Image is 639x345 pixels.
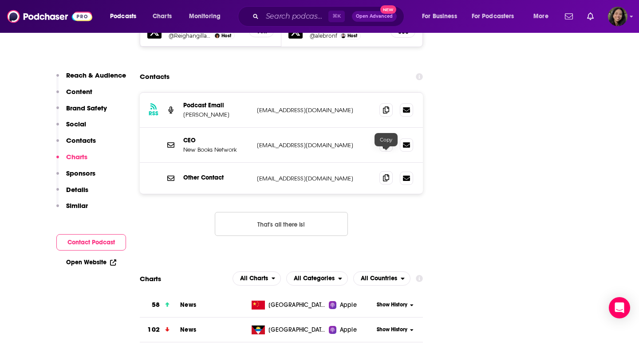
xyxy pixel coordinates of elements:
span: Monitoring [189,10,221,23]
span: Show History [377,301,407,309]
p: Podcast Email [183,102,250,109]
div: Open Intercom Messenger [609,297,630,318]
h3: RSS [149,110,158,117]
p: New Books Network [183,146,250,153]
button: Show History [374,301,417,309]
a: News [180,301,196,309]
input: Search podcasts, credits, & more... [262,9,328,24]
span: Apple [340,325,357,334]
span: All Charts [240,275,268,282]
button: open menu [286,271,348,286]
button: open menu [416,9,468,24]
span: Charts [153,10,172,23]
div: Search podcasts, credits, & more... [246,6,413,27]
button: Details [56,185,88,202]
p: Sponsors [66,169,95,177]
a: @Reighangillam [169,32,211,39]
span: Show History [377,326,407,333]
button: Show History [374,326,417,333]
img: Reighan Gillam [215,33,220,38]
span: Host [221,33,231,39]
h2: Categories [286,271,348,286]
a: Show notifications dropdown [561,9,576,24]
p: Details [66,185,88,194]
button: Social [56,120,86,136]
span: More [533,10,548,23]
p: Content [66,87,92,96]
p: Other Contact [183,174,250,181]
h3: 102 [147,325,159,335]
img: Podchaser - Follow, Share and Rate Podcasts [7,8,92,25]
a: Apple [329,325,374,334]
button: open menu [233,271,281,286]
a: News [180,326,196,333]
p: Similar [66,201,88,210]
p: [EMAIL_ADDRESS][DOMAIN_NAME] [257,106,372,114]
p: Contacts [66,136,96,145]
span: Open Advanced [356,14,393,19]
p: [EMAIL_ADDRESS][DOMAIN_NAME] [257,141,372,149]
button: open menu [353,271,410,286]
a: 58 [140,293,180,317]
span: Podcasts [110,10,136,23]
span: Host [347,33,357,39]
h2: Countries [353,271,410,286]
a: Open Website [66,259,116,266]
span: Apple [340,301,357,310]
button: Content [56,87,92,104]
p: Charts [66,153,87,161]
img: User Profile [608,7,627,26]
a: @alebronf [310,32,337,39]
button: Open AdvancedNew [352,11,397,22]
span: Antigua and Barbuda [268,325,326,334]
button: Sponsors [56,169,95,185]
span: For Podcasters [472,10,514,23]
h3: 58 [152,300,160,310]
h2: Charts [140,274,161,283]
button: Charts [56,153,87,169]
button: Reach & Audience [56,71,126,87]
span: All Countries [361,275,397,282]
button: Nothing here. [215,212,348,236]
button: Brand Safety [56,104,107,120]
span: All Categories [294,275,335,282]
span: ⌘ K [328,11,345,22]
button: Show profile menu [608,7,627,26]
button: Similar [56,201,88,218]
a: [GEOGRAPHIC_DATA] [248,325,329,334]
div: Copy [375,133,398,146]
a: 102 [140,318,180,342]
a: Apple [329,301,374,310]
button: Contact Podcast [56,234,126,251]
span: For Business [422,10,457,23]
span: Logged in as BroadleafBooks2 [608,7,627,26]
a: [GEOGRAPHIC_DATA] [248,301,329,310]
h2: Contacts [140,68,170,85]
span: China [268,301,326,310]
img: Alejandra Bronfman [341,33,346,38]
a: Charts [147,9,177,24]
button: Contacts [56,136,96,153]
span: New [380,5,396,14]
p: [PERSON_NAME] [183,111,250,118]
a: Show notifications dropdown [584,9,597,24]
p: CEO [183,137,250,144]
button: open menu [104,9,148,24]
p: Brand Safety [66,104,107,112]
p: Social [66,120,86,128]
button: open menu [466,9,527,24]
h2: Platforms [233,271,281,286]
p: Reach & Audience [66,71,126,79]
button: open menu [527,9,560,24]
button: open menu [183,9,232,24]
p: [EMAIL_ADDRESS][DOMAIN_NAME] [257,175,372,182]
